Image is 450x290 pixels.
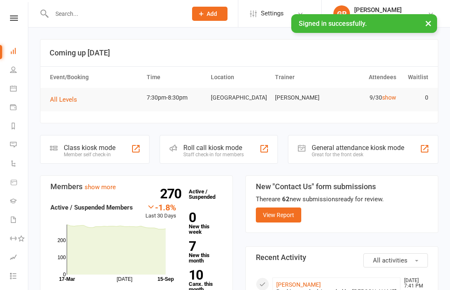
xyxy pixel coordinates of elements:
[207,10,217,17] span: Add
[256,207,301,222] a: View Report
[160,187,185,200] strong: 270
[207,88,271,107] td: [GEOGRAPHIC_DATA]
[185,182,221,206] a: 270Active / Suspended
[64,152,115,157] div: Member self check-in
[183,144,244,152] div: Roll call kiosk mode
[261,4,284,23] span: Settings
[145,202,176,212] div: -1.8%
[189,240,222,263] a: 7New this month
[373,257,407,264] span: All activities
[354,6,427,14] div: [PERSON_NAME]
[312,144,404,152] div: General attendance kiosk mode
[50,96,77,103] span: All Levels
[189,211,219,224] strong: 0
[282,195,290,203] strong: 62
[207,67,271,88] th: Location
[382,94,396,101] a: show
[335,88,400,107] td: 9/30
[189,211,222,235] a: 0New this week
[143,88,207,107] td: 7:30pm-8:30pm
[189,240,219,252] strong: 7
[354,14,427,21] div: Krav Maga Defence Institute
[10,42,29,61] a: Dashboard
[10,174,29,192] a: Product Sales
[421,14,436,32] button: ×
[145,202,176,220] div: Last 30 Days
[50,182,222,191] h3: Members
[183,152,244,157] div: Staff check-in for members
[50,49,429,57] h3: Coming up [DATE]
[256,194,384,204] div: There are new submissions ready for review.
[271,88,335,107] td: [PERSON_NAME]
[271,67,335,88] th: Trainer
[50,204,133,211] strong: Active / Suspended Members
[333,5,350,22] div: GP
[10,99,29,117] a: Payments
[400,67,432,88] th: Waitlist
[363,253,428,267] button: All activities
[10,117,29,136] a: Reports
[312,152,404,157] div: Great for the front desk
[400,278,427,289] time: [DATE] 7:41 PM
[400,88,432,107] td: 0
[85,183,116,191] a: show more
[143,67,207,88] th: Time
[64,144,115,152] div: Class kiosk mode
[276,281,321,288] a: [PERSON_NAME]
[10,80,29,99] a: Calendar
[299,20,367,27] span: Signed in successfully.
[49,8,181,20] input: Search...
[256,253,428,262] h3: Recent Activity
[46,67,143,88] th: Event/Booking
[10,61,29,80] a: People
[256,182,384,191] h3: New "Contact Us" form submissions
[50,95,83,105] button: All Levels
[192,7,227,21] button: Add
[335,67,400,88] th: Attendees
[189,269,219,281] strong: 10
[10,249,29,267] a: Assessments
